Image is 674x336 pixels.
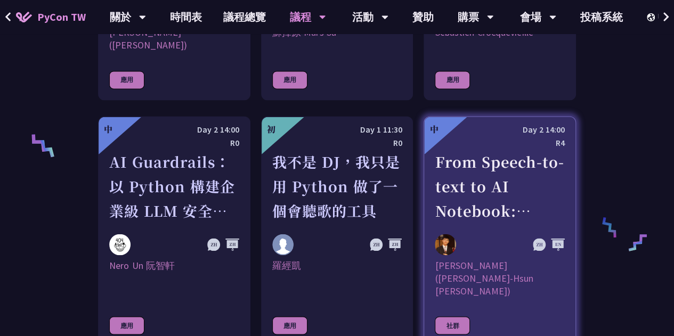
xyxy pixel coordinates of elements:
[272,136,402,150] div: R0
[109,136,239,150] div: R0
[435,123,565,136] div: Day 2 14:00
[109,123,239,136] div: Day 2 14:00
[16,12,32,22] img: Home icon of PyCon TW 2025
[435,316,470,334] div: 社群
[109,26,239,52] div: [PERSON_NAME] ([PERSON_NAME])
[272,123,402,136] div: Day 1 11:30
[435,234,456,255] img: 李昱勳 (Yu-Hsun Lee)
[435,150,565,223] div: From Speech-to-text to AI Notebook: Bridging Language and Technology at PyCon [GEOGRAPHIC_DATA]
[272,316,307,334] div: 應用
[429,123,438,136] div: 中
[109,316,144,334] div: 應用
[272,234,294,255] img: 羅經凱
[109,259,239,297] div: Nero Un 阮智軒
[37,9,86,25] span: PyCon TW
[435,26,565,52] div: Sebastien Crocquevieille
[272,71,307,89] div: 應用
[272,150,402,223] div: 我不是 DJ，我只是用 Python 做了一個會聽歌的工具
[647,13,657,21] img: Locale Icon
[435,71,470,89] div: 應用
[272,259,402,297] div: 羅經凱
[435,136,565,150] div: R4
[267,123,275,136] div: 初
[272,26,402,52] div: 蘇揮原 Mars Su
[109,71,144,89] div: 應用
[109,234,131,255] img: Nero Un 阮智軒
[5,4,96,30] a: PyCon TW
[435,259,565,297] div: [PERSON_NAME]([PERSON_NAME]-Hsun [PERSON_NAME])
[109,150,239,223] div: AI Guardrails：以 Python 構建企業級 LLM 安全防護策略
[104,123,112,136] div: 中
